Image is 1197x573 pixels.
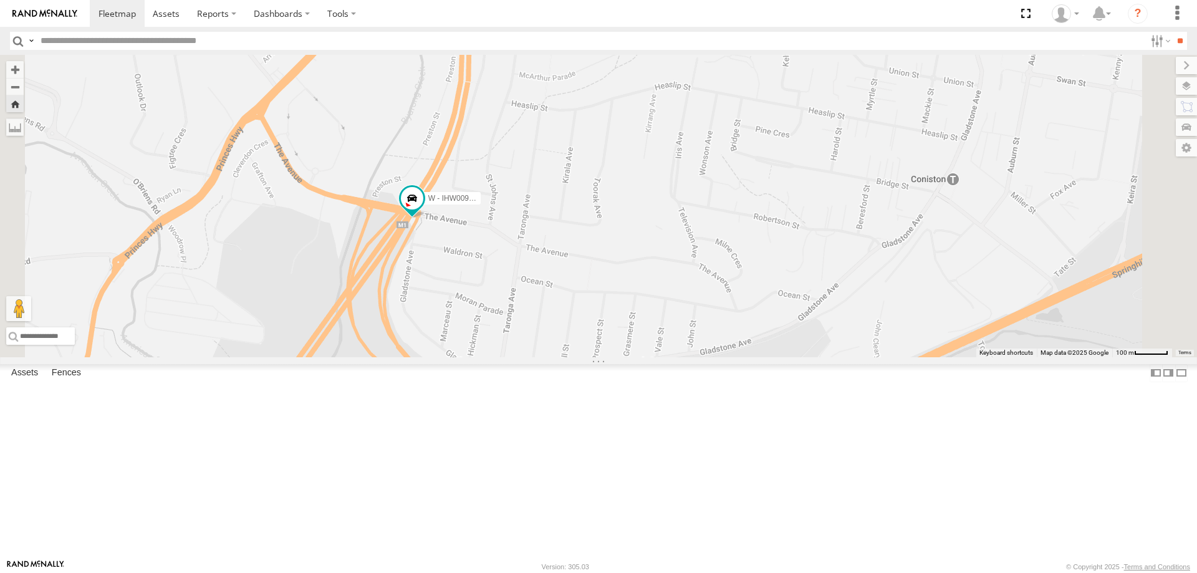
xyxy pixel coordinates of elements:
[1066,563,1190,571] div: © Copyright 2025 -
[1175,364,1188,382] label: Hide Summary Table
[1162,364,1175,382] label: Dock Summary Table to the Right
[6,95,24,112] button: Zoom Home
[428,194,537,203] span: W - IHW009 - [PERSON_NAME]
[6,118,24,136] label: Measure
[1041,349,1108,356] span: Map data ©2025 Google
[1047,4,1084,23] div: Tye Clark
[6,61,24,78] button: Zoom in
[542,563,589,571] div: Version: 305.03
[6,296,31,321] button: Drag Pegman onto the map to open Street View
[1150,364,1162,382] label: Dock Summary Table to the Left
[46,364,87,382] label: Fences
[1178,350,1191,355] a: Terms
[1112,349,1172,357] button: Map Scale: 100 m per 51 pixels
[1128,4,1148,24] i: ?
[5,364,44,382] label: Assets
[1146,32,1173,50] label: Search Filter Options
[1116,349,1134,356] span: 100 m
[6,78,24,95] button: Zoom out
[979,349,1033,357] button: Keyboard shortcuts
[26,32,36,50] label: Search Query
[1124,563,1190,571] a: Terms and Conditions
[1176,139,1197,156] label: Map Settings
[12,9,77,18] img: rand-logo.svg
[7,561,64,573] a: Visit our Website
